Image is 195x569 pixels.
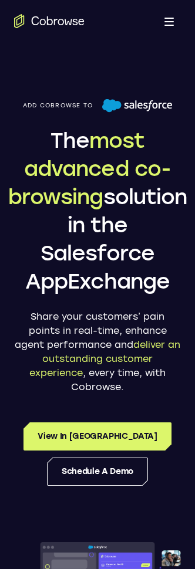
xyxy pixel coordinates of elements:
span: Add Cobrowse to [23,102,93,109]
h1: The solution in the Salesforce AppExchange [8,127,187,296]
img: Salesforce logo [102,99,172,113]
span: most advanced co-browsing [8,128,171,209]
span: deliver an outstanding customer experience [29,339,180,378]
a: Go to the home page [14,14,85,28]
a: View in [GEOGRAPHIC_DATA] [23,422,171,451]
a: Schedule a Demo [47,458,148,486]
p: Share your customers’ pain points in real-time, enhance agent performance and , every time, with ... [14,310,181,394]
